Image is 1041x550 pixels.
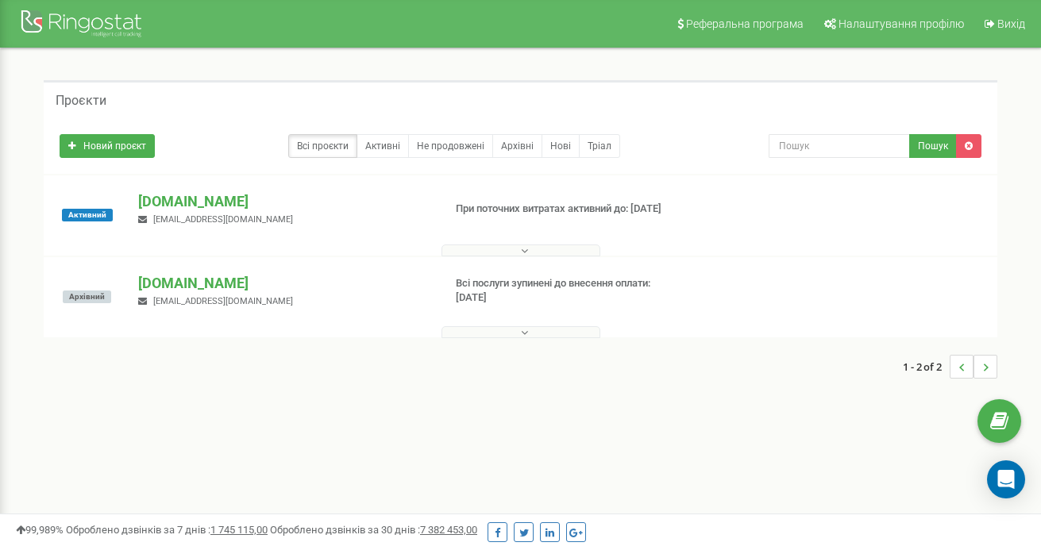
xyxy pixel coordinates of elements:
[66,524,268,536] span: Оброблено дзвінків за 7 днів :
[56,94,106,108] h5: Проєкти
[270,524,477,536] span: Оброблено дзвінків за 30 днів :
[138,273,430,294] p: [DOMAIN_NAME]
[60,134,155,158] a: Новий проєкт
[210,524,268,536] u: 1 745 115,00
[63,290,111,303] span: Архівний
[153,296,293,306] span: [EMAIL_ADDRESS][DOMAIN_NAME]
[769,134,910,158] input: Пошук
[542,134,580,158] a: Нові
[288,134,357,158] a: Всі проєкти
[420,524,477,536] u: 7 382 453,00
[909,134,957,158] button: Пошук
[903,355,950,379] span: 1 - 2 of 2
[456,202,669,217] p: При поточних витратах активний до: [DATE]
[153,214,293,225] span: [EMAIL_ADDRESS][DOMAIN_NAME]
[408,134,493,158] a: Не продовжені
[138,191,430,212] p: [DOMAIN_NAME]
[987,460,1025,498] div: Open Intercom Messenger
[16,524,64,536] span: 99,989%
[492,134,542,158] a: Архівні
[62,209,113,221] span: Активний
[357,134,409,158] a: Активні
[839,17,964,30] span: Налаштування профілю
[997,17,1025,30] span: Вихід
[686,17,804,30] span: Реферальна програма
[903,339,997,394] nav: ...
[579,134,620,158] a: Тріал
[456,276,669,306] p: Всі послуги зупинені до внесення оплати: [DATE]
